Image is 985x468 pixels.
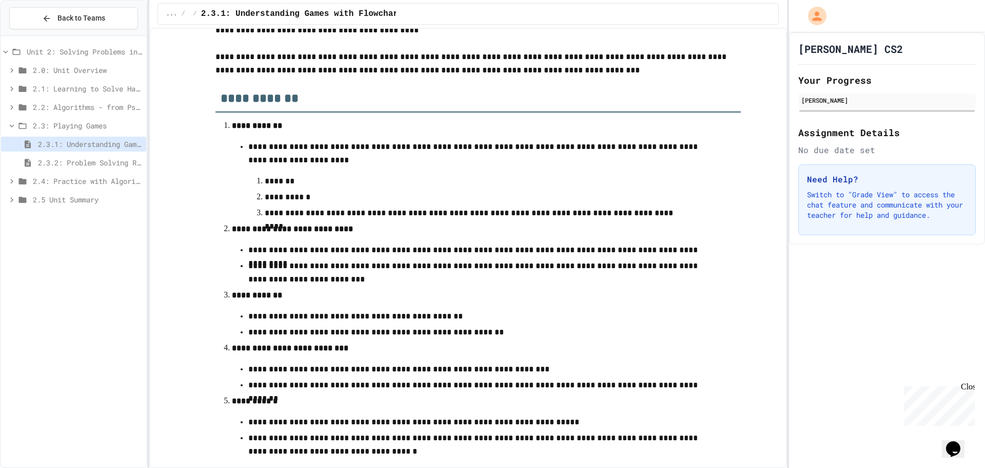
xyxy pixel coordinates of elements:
[181,10,185,18] span: /
[807,173,967,185] h3: Need Help?
[201,8,408,20] span: 2.3.1: Understanding Games with Flowcharts
[9,7,138,29] button: Back to Teams
[33,194,142,205] span: 2.5 Unit Summary
[57,13,105,24] span: Back to Teams
[942,427,975,458] iframe: chat widget
[798,73,976,87] h2: Your Progress
[38,139,142,149] span: 2.3.1: Understanding Games with Flowcharts
[4,4,71,65] div: Chat with us now!Close
[33,176,142,186] span: 2.4: Practice with Algorithms
[798,125,976,140] h2: Assignment Details
[801,96,973,105] div: [PERSON_NAME]
[798,42,903,56] h1: [PERSON_NAME] CS2
[27,46,142,57] span: Unit 2: Solving Problems in Computer Science
[193,10,197,18] span: /
[33,83,142,94] span: 2.1: Learning to Solve Hard Problems
[38,157,142,168] span: 2.3.2: Problem Solving Reflection
[33,65,142,76] span: 2.0: Unit Overview
[798,144,976,156] div: No due date set
[900,382,975,426] iframe: chat widget
[33,102,142,113] span: 2.2: Algorithms - from Pseudocode to Flowcharts
[166,10,178,18] span: ...
[33,120,142,131] span: 2.3: Playing Games
[797,4,829,28] div: My Account
[807,190,967,220] p: Switch to "Grade View" to access the chat feature and communicate with your teacher for help and ...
